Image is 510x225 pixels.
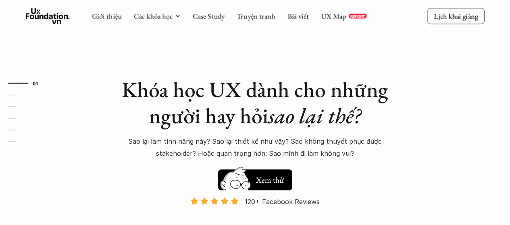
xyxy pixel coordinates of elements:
[287,11,309,21] a: Bài viết
[256,174,284,186] h5: Xem thử
[193,11,225,21] a: Case Study
[321,11,346,21] a: UX Map
[8,78,46,88] a: 01
[118,135,392,160] p: Sao lại làm tính năng này? Sao lại thiết kế như vậy? Sao không thuyết phục được stakeholder? Hoặc...
[348,14,366,19] a: REPORT
[218,165,292,190] a: Xem thử
[237,11,275,21] a: Truyện tranh
[114,76,396,129] h1: Khóa học UX dành cho những người hay hỏi
[434,11,478,21] p: Lịch khai giảng
[268,101,361,130] em: sao lại thế?
[134,11,173,21] a: Các khóa học
[350,14,365,19] p: REPORT
[92,11,122,21] a: Giới thiệu
[245,196,320,208] p: 120+ Facebook Reviews
[33,81,38,86] strong: 01
[427,8,485,24] a: Lịch khai giảng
